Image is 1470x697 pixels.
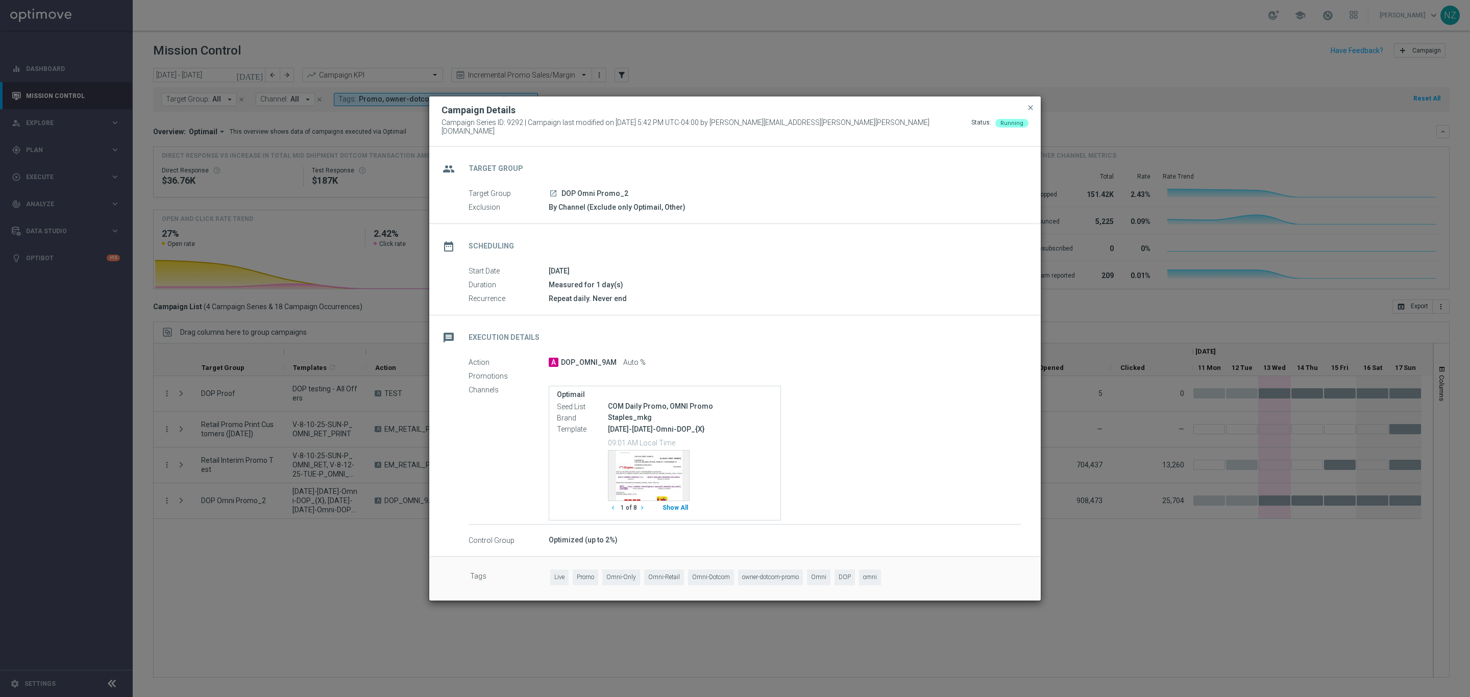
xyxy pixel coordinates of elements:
i: chevron_right [639,504,646,511]
span: owner-dotcom-promo [738,569,803,585]
label: Seed List [557,402,608,411]
label: Target Group [469,189,549,198]
h2: Target Group [469,164,523,173]
span: omni [859,569,881,585]
div: Staples_mkg [608,412,773,422]
a: launch [549,189,558,198]
div: COM Daily Promo, OMNI Promo [608,401,773,411]
h2: Campaign Details [442,104,516,116]
i: date_range [439,237,458,256]
div: Status: [971,118,991,136]
label: Optimail [557,390,773,399]
span: close [1026,104,1035,112]
label: Exclusion [469,203,549,212]
button: chevron_left [608,501,621,515]
i: group [439,160,458,178]
i: message [439,329,458,347]
span: Auto % [623,358,646,367]
span: Live [550,569,569,585]
i: launch [549,189,557,197]
div: [DATE] [549,266,1021,276]
span: Promo [573,569,598,585]
colored-tag: Running [995,118,1028,127]
h2: Scheduling [469,241,514,251]
label: Brand [557,413,608,422]
label: Tags [470,569,550,585]
div: Repeat daily. Never end [549,293,1021,304]
label: Control Group [469,536,549,545]
label: Promotions [469,372,549,381]
div: Measured for 1 day(s) [549,280,1021,290]
span: Omni [807,569,830,585]
span: Running [1000,120,1023,127]
h2: Execution Details [469,333,540,342]
div: Optimized (up to 2%) [549,535,1021,545]
i: chevron_left [609,504,617,511]
div: By Channel (Exclude only Optimail, Other) [549,202,1021,212]
span: Omni-Retail [644,569,684,585]
label: Start Date [469,267,549,276]
span: Omni-Dotcom [688,569,734,585]
label: Duration [469,281,549,290]
span: Omni-Only [602,569,640,585]
span: DOP_OMNI_9AM [561,358,617,367]
span: A [549,358,558,367]
span: DOP Omni Promo_2 [561,189,628,198]
button: chevron_right [637,501,650,515]
span: DOP [835,569,855,585]
label: Action [469,358,549,367]
span: 1 of 8 [621,504,637,512]
label: Channels [469,386,549,395]
button: Show All [661,501,690,515]
label: Recurrence [469,294,549,304]
span: Campaign Series ID: 9292 | Campaign last modified on [DATE] 5:42 PM UTC-04:00 by [PERSON_NAME][EM... [442,118,971,136]
p: [DATE]-[DATE]-Omni-DOP_{X} [608,425,773,434]
p: 09:01 AM Local Time [608,437,773,447]
label: Template [557,425,608,434]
